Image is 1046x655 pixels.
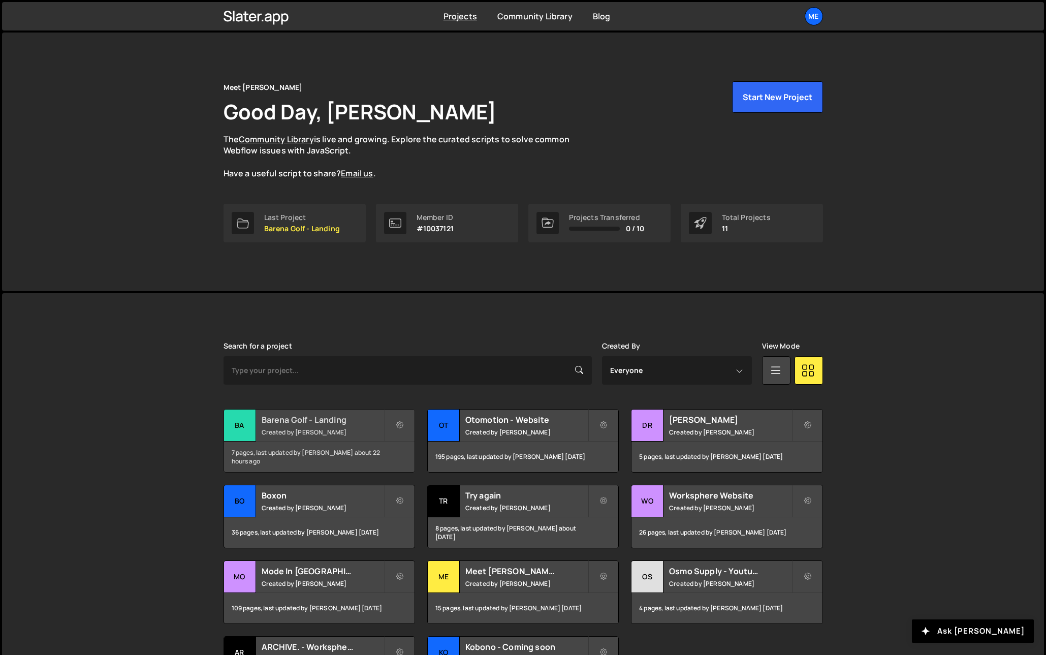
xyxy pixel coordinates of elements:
[465,566,588,577] h2: Meet [PERSON_NAME]™
[465,414,588,425] h2: Otomotion - Website
[669,566,791,577] h2: Osmo Supply - Youtube
[669,579,791,588] small: Created by [PERSON_NAME]
[669,490,791,501] h2: Worksphere Website
[427,485,619,548] a: Tr Try again Created by [PERSON_NAME] 8 pages, last updated by [PERSON_NAME] about [DATE]
[443,11,477,22] a: Projects
[626,225,645,233] span: 0 / 10
[631,485,822,548] a: Wo Worksphere Website Created by [PERSON_NAME] 26 pages, last updated by [PERSON_NAME] [DATE]
[262,566,384,577] h2: Mode In [GEOGRAPHIC_DATA]
[631,409,822,473] a: Dr [PERSON_NAME] Created by [PERSON_NAME] 5 pages, last updated by [PERSON_NAME] [DATE]
[262,490,384,501] h2: Boxon
[224,485,256,517] div: Bo
[428,442,618,472] div: 195 pages, last updated by [PERSON_NAME] [DATE]
[732,81,823,113] button: Start New Project
[428,485,460,517] div: Tr
[427,560,619,624] a: Me Meet [PERSON_NAME]™ Created by [PERSON_NAME] 15 pages, last updated by [PERSON_NAME] [DATE]
[465,579,588,588] small: Created by [PERSON_NAME]
[341,168,373,179] a: Email us
[224,410,256,442] div: Ba
[631,593,822,623] div: 4 pages, last updated by [PERSON_NAME] [DATE]
[465,490,588,501] h2: Try again
[669,504,791,512] small: Created by [PERSON_NAME]
[224,204,366,242] a: Last Project Barena Golf - Landing
[262,579,384,588] small: Created by [PERSON_NAME]
[224,356,592,385] input: Type your project...
[497,11,573,22] a: Community Library
[669,414,791,425] h2: [PERSON_NAME]
[805,7,823,25] a: Me
[224,134,589,179] p: The is live and growing. Explore the curated scripts to solve common Webflow issues with JavaScri...
[224,560,415,624] a: Mo Mode In [GEOGRAPHIC_DATA] Created by [PERSON_NAME] 109 pages, last updated by [PERSON_NAME] [D...
[417,213,454,222] div: Member ID
[428,410,460,442] div: Ot
[465,641,588,652] h2: Kobono - Coming soon
[631,561,663,593] div: Os
[264,213,340,222] div: Last Project
[417,225,454,233] p: #10037121
[593,11,611,22] a: Blog
[631,485,663,517] div: Wo
[262,414,384,425] h2: Barena Golf - Landing
[669,428,791,436] small: Created by [PERSON_NAME]
[224,593,415,623] div: 109 pages, last updated by [PERSON_NAME] [DATE]
[224,442,415,472] div: 7 pages, last updated by [PERSON_NAME] about 22 hours ago
[428,517,618,548] div: 8 pages, last updated by [PERSON_NAME] about [DATE]
[427,409,619,473] a: Ot Otomotion - Website Created by [PERSON_NAME] 195 pages, last updated by [PERSON_NAME] [DATE]
[262,428,384,436] small: Created by [PERSON_NAME]
[264,225,340,233] p: Barena Golf - Landing
[262,641,384,652] h2: ARCHIVE. - Worksphere
[239,134,314,145] a: Community Library
[224,485,415,548] a: Bo Boxon Created by [PERSON_NAME] 36 pages, last updated by [PERSON_NAME] [DATE]
[631,442,822,472] div: 5 pages, last updated by [PERSON_NAME] [DATE]
[262,504,384,512] small: Created by [PERSON_NAME]
[602,342,641,350] label: Created By
[465,504,588,512] small: Created by [PERSON_NAME]
[569,213,645,222] div: Projects Transferred
[428,593,618,623] div: 15 pages, last updated by [PERSON_NAME] [DATE]
[428,561,460,593] div: Me
[224,81,303,93] div: Meet [PERSON_NAME]
[912,619,1034,643] button: Ask [PERSON_NAME]
[762,342,800,350] label: View Mode
[224,561,256,593] div: Mo
[224,342,292,350] label: Search for a project
[631,517,822,548] div: 26 pages, last updated by [PERSON_NAME] [DATE]
[224,409,415,473] a: Ba Barena Golf - Landing Created by [PERSON_NAME] 7 pages, last updated by [PERSON_NAME] about 22...
[722,213,771,222] div: Total Projects
[722,225,771,233] p: 11
[631,560,822,624] a: Os Osmo Supply - Youtube Created by [PERSON_NAME] 4 pages, last updated by [PERSON_NAME] [DATE]
[631,410,663,442] div: Dr
[465,428,588,436] small: Created by [PERSON_NAME]
[224,98,497,126] h1: Good Day, [PERSON_NAME]
[224,517,415,548] div: 36 pages, last updated by [PERSON_NAME] [DATE]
